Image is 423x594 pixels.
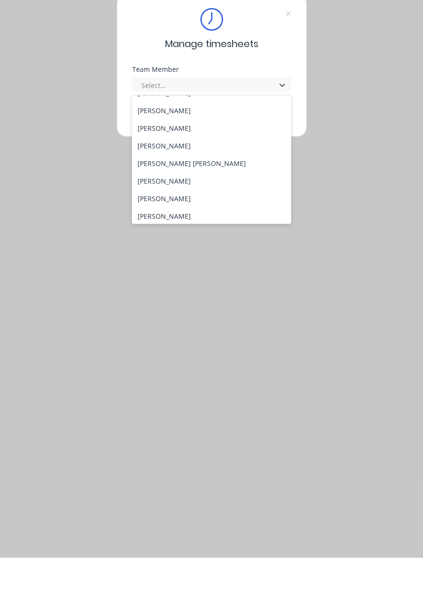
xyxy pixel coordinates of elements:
[132,191,291,208] div: [PERSON_NAME] [PERSON_NAME]
[132,173,291,191] div: [PERSON_NAME]
[132,102,291,109] div: Team Member
[165,73,258,87] span: Manage timesheets
[132,138,291,156] div: [PERSON_NAME]
[132,226,291,243] div: [PERSON_NAME]
[132,243,291,261] div: [PERSON_NAME]
[132,156,291,173] div: [PERSON_NAME]
[132,208,291,226] div: [PERSON_NAME]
